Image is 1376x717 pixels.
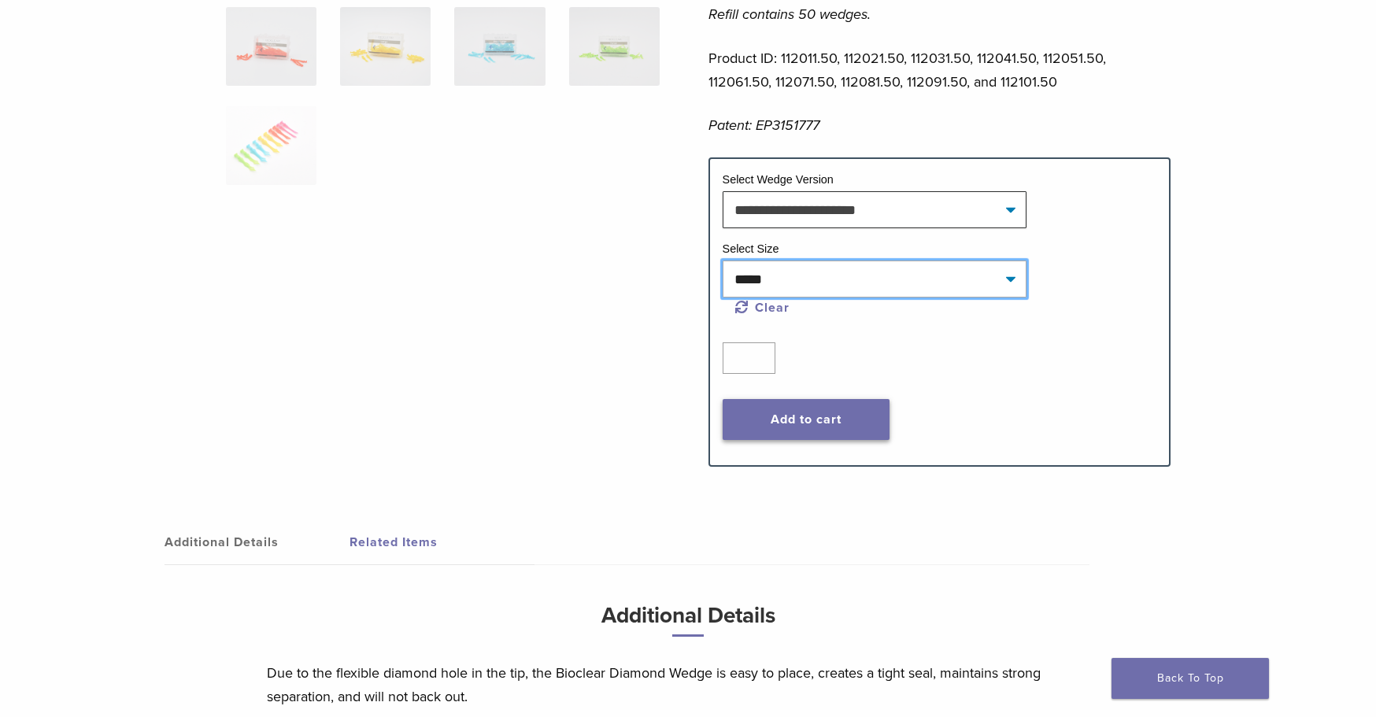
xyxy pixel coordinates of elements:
[1112,658,1269,699] a: Back To Top
[708,6,871,23] em: Refill contains 50 wedges.
[350,520,534,564] a: Related Items
[226,7,316,86] img: Diamond Wedge and Long Diamond Wedge - Image 9
[723,399,890,440] button: Add to cart
[735,300,790,316] a: Clear
[454,7,545,86] img: Diamond Wedge and Long Diamond Wedge - Image 11
[708,46,1171,94] p: Product ID: 112011.50, 112021.50, 112031.50, 112041.50, 112051.50, 112061.50, 112071.50, 112081.5...
[723,242,779,255] label: Select Size
[267,597,1109,649] h3: Additional Details
[723,173,834,186] label: Select Wedge Version
[569,7,660,86] img: Diamond Wedge and Long Diamond Wedge - Image 12
[267,661,1109,708] p: Due to the flexible diamond hole in the tip, the Bioclear Diamond Wedge is easy to place, creates...
[226,106,316,185] img: Diamond Wedge and Long Diamond Wedge - Image 13
[340,7,431,86] img: Diamond Wedge and Long Diamond Wedge - Image 10
[165,520,350,564] a: Additional Details
[708,116,819,134] em: Patent: EP3151777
